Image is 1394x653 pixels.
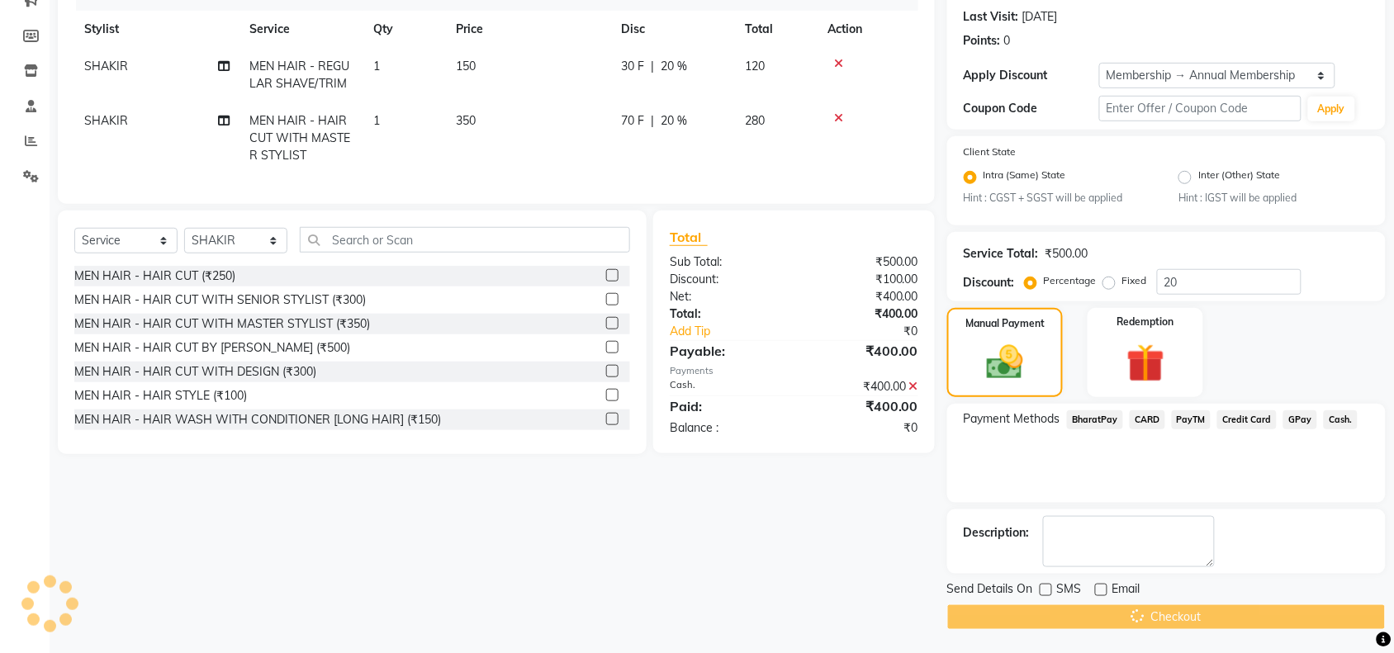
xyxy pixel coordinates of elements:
div: Paid: [657,396,794,416]
th: Total [735,11,818,48]
span: 1 [373,59,380,73]
label: Percentage [1044,273,1097,288]
div: Net: [657,288,794,305]
span: BharatPay [1067,410,1123,429]
div: Coupon Code [964,100,1099,117]
div: MEN HAIR - HAIR CUT WITH MASTER STYLIST (₹350) [74,315,370,333]
input: Enter Offer / Coupon Code [1099,96,1302,121]
span: PayTM [1172,410,1211,429]
span: 30 F [621,58,644,75]
div: Balance : [657,419,794,437]
div: MEN HAIR - HAIR WASH WITH CONDITIONER [LONG HAIR] (₹150) [74,411,441,428]
label: Redemption [1117,315,1174,329]
span: 20 % [661,58,687,75]
span: | [651,58,654,75]
div: Discount: [657,271,794,288]
span: 350 [456,113,476,128]
th: Stylist [74,11,239,48]
div: ₹400.00 [794,305,931,323]
label: Client State [964,144,1017,159]
div: ₹0 [794,419,931,437]
div: Payable: [657,341,794,361]
div: 0 [1004,32,1011,50]
div: ₹400.00 [794,288,931,305]
th: Action [818,11,918,48]
span: Credit Card [1217,410,1277,429]
span: MEN HAIR - HAIR CUT WITH MASTER STYLIST [249,113,350,163]
div: Discount: [964,274,1015,291]
div: ₹400.00 [794,341,931,361]
div: Payments [670,364,918,378]
th: Disc [611,11,735,48]
label: Intra (Same) State [984,168,1066,187]
span: | [651,112,654,130]
div: MEN HAIR - HAIR CUT WITH DESIGN (₹300) [74,363,316,381]
span: SMS [1057,580,1082,601]
div: ₹500.00 [1045,245,1088,263]
span: CARD [1130,410,1165,429]
img: _cash.svg [975,341,1035,383]
div: MEN HAIR - HAIR CUT BY [PERSON_NAME] (₹500) [74,339,350,357]
th: Qty [363,11,446,48]
span: SHAKIR [84,113,128,128]
th: Service [239,11,363,48]
span: 150 [456,59,476,73]
span: GPay [1283,410,1317,429]
div: Points: [964,32,1001,50]
div: MEN HAIR - HAIR CUT (₹250) [74,267,235,285]
div: ₹500.00 [794,253,931,271]
a: Add Tip [657,323,817,340]
span: 1 [373,113,380,128]
label: Inter (Other) State [1198,168,1280,187]
th: Price [446,11,611,48]
div: MEN HAIR - HAIR STYLE (₹100) [74,387,247,405]
span: SHAKIR [84,59,128,73]
span: 280 [745,113,765,128]
div: Apply Discount [964,67,1099,84]
button: Apply [1308,97,1355,121]
img: _gift.svg [1115,339,1177,386]
div: Last Visit: [964,8,1019,26]
span: MEN HAIR - REGULAR SHAVE/TRIM [249,59,349,91]
span: 120 [745,59,765,73]
div: Total: [657,305,794,323]
span: Total [670,229,708,246]
span: Cash. [1324,410,1358,429]
div: ₹400.00 [794,396,931,416]
div: ₹400.00 [794,378,931,395]
span: 70 F [621,112,644,130]
div: MEN HAIR - HAIR CUT WITH SENIOR STYLIST (₹300) [74,291,366,309]
div: Sub Total: [657,253,794,271]
span: Send Details On [947,580,1033,601]
span: 20 % [661,112,687,130]
span: Payment Methods [964,410,1060,428]
div: Service Total: [964,245,1039,263]
small: Hint : CGST + SGST will be applied [964,191,1154,206]
label: Manual Payment [965,316,1045,331]
div: Description: [964,524,1030,542]
div: Cash. [657,378,794,395]
div: [DATE] [1022,8,1058,26]
span: Email [1112,580,1140,601]
label: Fixed [1122,273,1147,288]
small: Hint : IGST will be applied [1178,191,1368,206]
div: ₹0 [817,323,931,340]
div: ₹100.00 [794,271,931,288]
input: Search or Scan [300,227,630,253]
